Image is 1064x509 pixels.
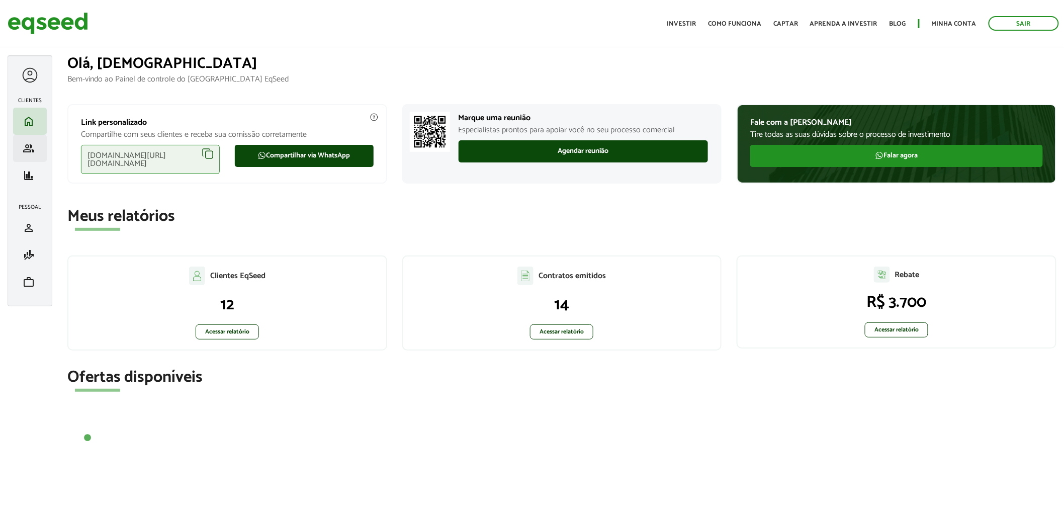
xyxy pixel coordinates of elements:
[16,115,44,127] a: home
[67,208,1056,225] h2: Meus relatórios
[235,145,374,167] a: Compartilhar via WhatsApp
[21,66,39,84] a: Expandir menu
[13,214,47,241] li: Meu perfil
[23,142,35,154] span: group
[78,295,376,314] p: 12
[459,113,708,123] p: Marque uma reunião
[865,322,928,337] a: Acessar relatório
[13,269,47,296] li: Meu portfólio
[13,135,47,162] li: Investimento assistido
[410,112,450,152] img: Marcar reunião com consultor
[459,140,708,162] a: Agendar reunião
[67,369,1056,386] h2: Ofertas disponíveis
[210,271,265,281] p: Clientes EqSeed
[23,276,35,288] span: work
[13,241,47,269] li: Minha simulação
[413,295,711,314] p: 14
[708,21,761,27] a: Como funciona
[750,130,1043,139] p: Tire todas as suas dúvidas sobre o processo de investimento
[932,21,977,27] a: Minha conta
[67,55,1056,72] h1: Olá, [DEMOGRAPHIC_DATA]
[890,21,906,27] a: Blog
[81,118,374,127] p: Link personalizado
[16,142,44,154] a: group
[530,324,593,340] a: Acessar relatório
[189,267,205,285] img: agent-clientes.svg
[874,267,890,283] img: agent-relatorio.svg
[82,433,93,443] button: 1 of 0
[16,169,44,182] a: finance
[16,222,44,234] a: person
[748,293,1045,312] p: R$ 3.700
[989,16,1059,31] a: Sair
[16,249,44,261] a: finance_mode
[773,21,798,27] a: Captar
[8,10,88,37] img: EqSeed
[23,115,35,127] span: home
[13,162,47,189] li: Meus relatórios
[258,151,266,159] img: FaWhatsapp.svg
[667,21,696,27] a: Investir
[13,204,47,210] h2: Pessoal
[517,267,534,285] img: agent-contratos.svg
[875,151,883,159] img: FaWhatsapp.svg
[750,145,1043,167] a: Falar agora
[67,74,1056,84] p: Bem-vindo ao Painel de controle do [GEOGRAPHIC_DATA] EqSeed
[810,21,877,27] a: Aprenda a investir
[370,113,379,122] img: agent-meulink-info2.svg
[81,145,220,174] div: [DOMAIN_NAME][URL][DOMAIN_NAME]
[23,169,35,182] span: finance
[23,222,35,234] span: person
[13,98,47,104] h2: Clientes
[81,130,374,139] p: Compartilhe com seus clientes e receba sua comissão corretamente
[23,249,35,261] span: finance_mode
[895,270,920,280] p: Rebate
[13,108,47,135] li: Início
[196,324,259,340] a: Acessar relatório
[539,271,606,281] p: Contratos emitidos
[750,118,1043,127] p: Fale com a [PERSON_NAME]
[459,125,708,135] p: Especialistas prontos para apoiar você no seu processo comercial
[16,276,44,288] a: work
